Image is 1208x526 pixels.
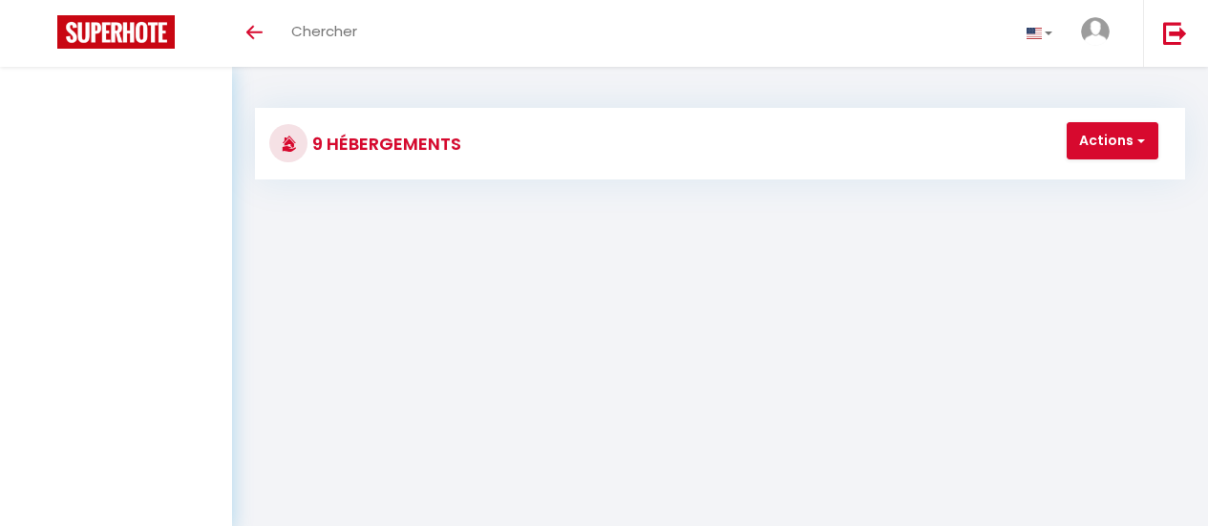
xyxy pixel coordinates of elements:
img: logout [1163,21,1187,45]
img: Super Booking [57,15,175,49]
button: Actions [1067,122,1158,160]
span: Chercher [291,21,357,41]
img: ... [1081,17,1110,46]
h3: 9 Hébergements [307,122,461,165]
